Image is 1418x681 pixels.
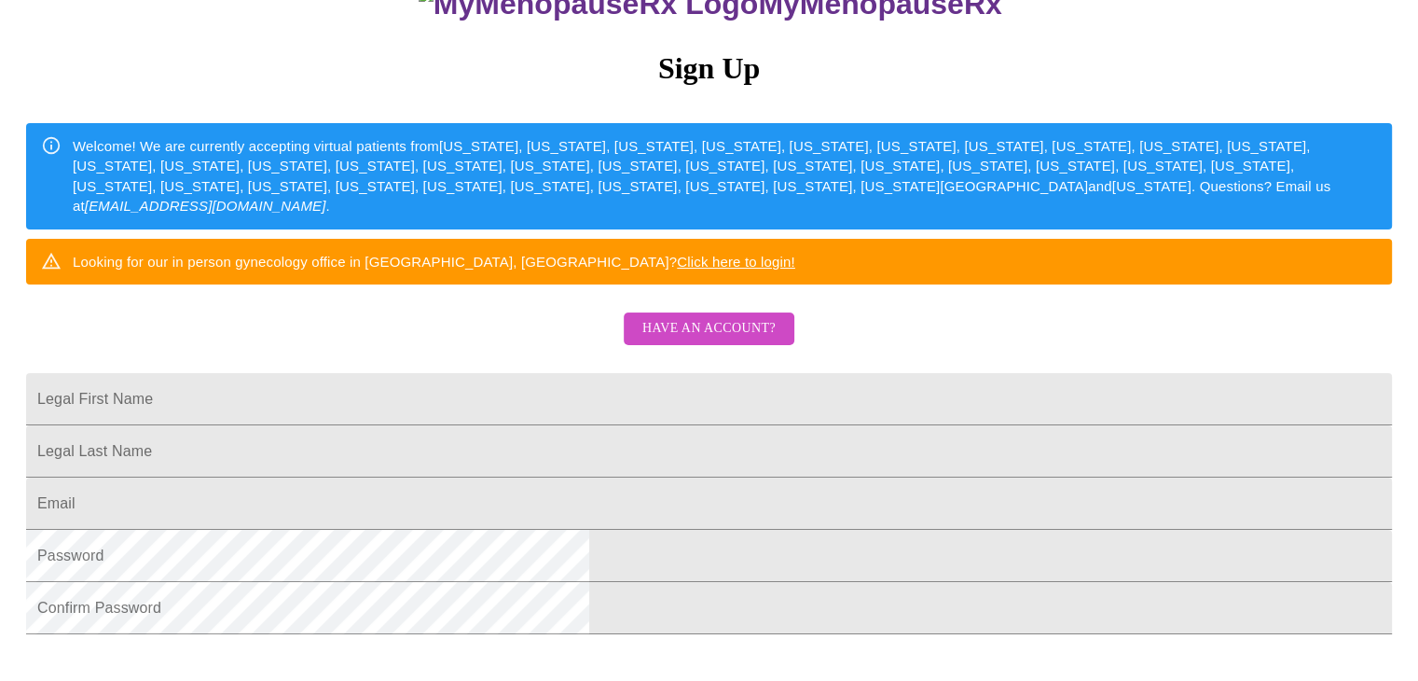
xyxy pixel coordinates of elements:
[85,198,326,214] em: [EMAIL_ADDRESS][DOMAIN_NAME]
[624,313,794,345] button: Have an account?
[619,333,799,349] a: Have an account?
[26,51,1392,86] h3: Sign Up
[642,317,776,340] span: Have an account?
[677,254,795,270] a: Click here to login!
[73,244,795,279] div: Looking for our in person gynecology office in [GEOGRAPHIC_DATA], [GEOGRAPHIC_DATA]?
[73,129,1377,224] div: Welcome! We are currently accepting virtual patients from [US_STATE], [US_STATE], [US_STATE], [US...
